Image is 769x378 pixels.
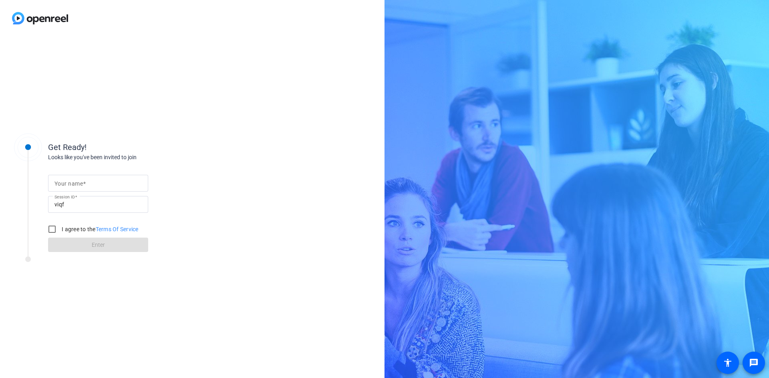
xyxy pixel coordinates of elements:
[60,225,139,233] label: I agree to the
[96,226,139,232] a: Terms Of Service
[723,358,733,368] mat-icon: accessibility
[54,180,83,187] mat-label: Your name
[749,358,759,368] mat-icon: message
[48,153,208,162] div: Looks like you've been invited to join
[48,141,208,153] div: Get Ready!
[54,194,75,199] mat-label: Session ID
